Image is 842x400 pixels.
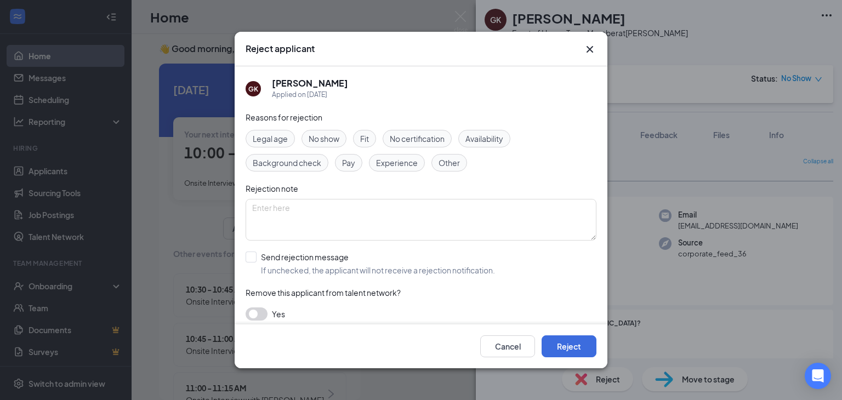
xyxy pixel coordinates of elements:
span: Fit [360,133,369,145]
span: No show [309,133,339,145]
span: Legal age [253,133,288,145]
h3: Reject applicant [246,43,315,55]
span: Reasons for rejection [246,112,322,122]
button: Close [583,43,596,56]
span: Remove this applicant from talent network? [246,288,401,298]
div: Applied on [DATE] [272,89,348,100]
span: Experience [376,157,418,169]
h5: [PERSON_NAME] [272,77,348,89]
span: Availability [465,133,503,145]
span: Other [439,157,460,169]
span: Background check [253,157,321,169]
span: Pay [342,157,355,169]
div: GK [248,84,258,94]
span: Yes [272,307,285,321]
svg: Cross [583,43,596,56]
button: Reject [542,335,596,357]
span: Rejection note [246,184,298,193]
button: Cancel [480,335,535,357]
span: No certification [390,133,445,145]
div: Open Intercom Messenger [805,363,831,389]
